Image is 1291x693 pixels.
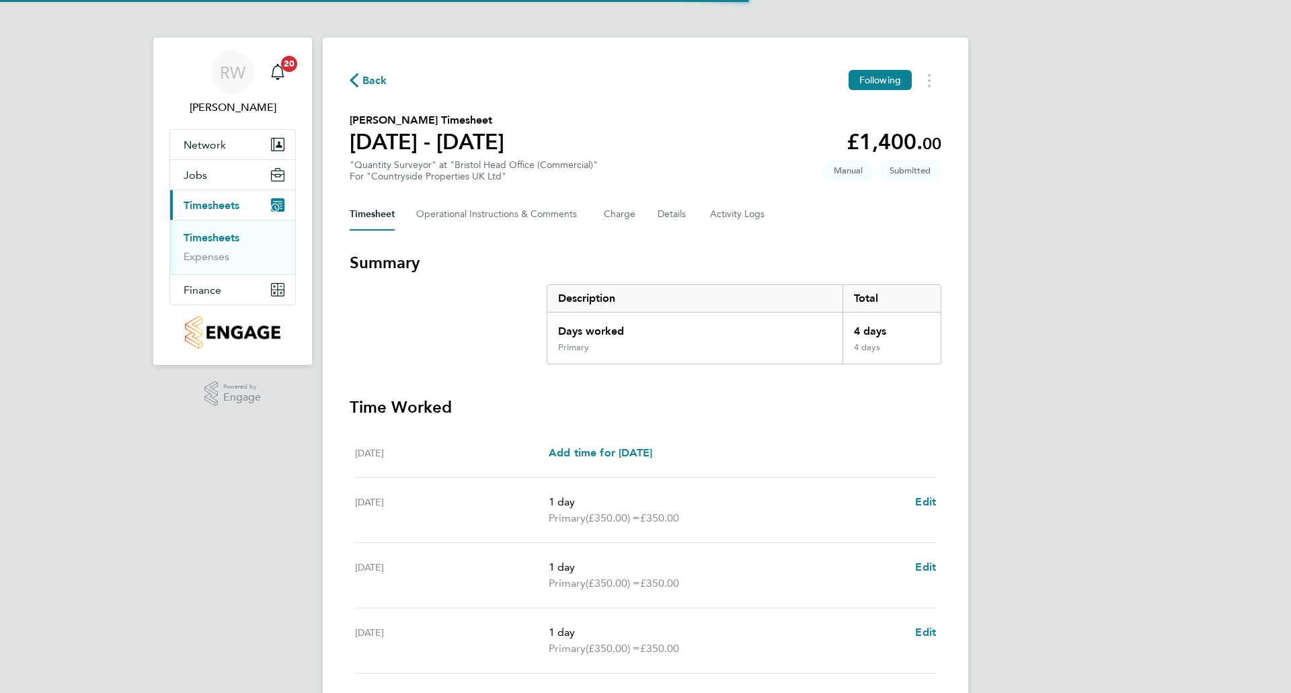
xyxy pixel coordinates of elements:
[350,198,395,231] button: Timesheet
[658,198,689,231] button: Details
[170,130,295,159] button: Network
[547,284,941,364] div: Summary
[915,561,936,573] span: Edit
[843,285,941,312] div: Total
[923,134,941,153] span: 00
[416,198,582,231] button: Operational Instructions & Comments
[350,72,387,89] button: Back
[350,128,504,155] h1: [DATE] - [DATE]
[549,446,652,459] span: Add time for [DATE]
[915,494,936,510] a: Edit
[264,51,291,94] a: 20
[170,220,295,274] div: Timesheets
[169,99,296,116] span: Robert Wilson
[586,642,640,655] span: (£350.00) =
[169,316,296,349] a: Go to home page
[184,138,226,151] span: Network
[549,624,904,641] p: 1 day
[915,626,936,639] span: Edit
[169,51,296,116] a: RW[PERSON_NAME]
[640,512,679,524] span: £350.00
[640,577,679,589] span: £350.00
[547,285,843,312] div: Description
[849,70,912,90] button: Following
[350,171,598,182] div: For "Countryside Properties UK Ltd"
[843,313,941,342] div: 4 days
[184,231,239,244] a: Timesheets
[184,250,229,263] a: Expenses
[549,575,586,592] span: Primary
[586,512,640,524] span: (£350.00) =
[185,316,280,349] img: countryside-properties-logo-retina.png
[604,198,636,231] button: Charge
[847,129,941,155] app-decimal: £1,400.
[355,445,549,461] div: [DATE]
[350,397,941,418] h3: Time Worked
[223,381,261,393] span: Powered by
[184,199,239,212] span: Timesheets
[843,342,941,364] div: 4 days
[350,112,504,128] h2: [PERSON_NAME] Timesheet
[350,252,941,274] h3: Summary
[220,64,245,81] span: RW
[549,494,904,510] p: 1 day
[362,73,387,89] span: Back
[223,392,261,403] span: Engage
[281,56,297,72] span: 20
[204,381,262,407] a: Powered byEngage
[355,494,549,526] div: [DATE]
[558,342,589,353] div: Primary
[549,445,652,461] a: Add time for [DATE]
[184,169,207,181] span: Jobs
[640,642,679,655] span: £350.00
[549,510,586,526] span: Primary
[184,284,221,296] span: Finance
[170,190,295,220] button: Timesheets
[355,624,549,657] div: [DATE]
[547,313,843,342] div: Days worked
[153,38,312,365] nav: Main navigation
[879,159,941,181] span: This timesheet is Submitted.
[917,70,941,91] button: Timesheets Menu
[823,159,873,181] span: This timesheet was manually created.
[170,160,295,190] button: Jobs
[355,559,549,592] div: [DATE]
[586,577,640,589] span: (£350.00) =
[915,624,936,641] a: Edit
[915,559,936,575] a: Edit
[549,641,586,657] span: Primary
[915,495,936,508] span: Edit
[859,74,901,86] span: Following
[170,275,295,304] button: Finance
[549,559,904,575] p: 1 day
[710,198,767,231] button: Activity Logs
[350,159,598,182] div: "Quantity Surveyor" at "Bristol Head Office (Commercial)"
